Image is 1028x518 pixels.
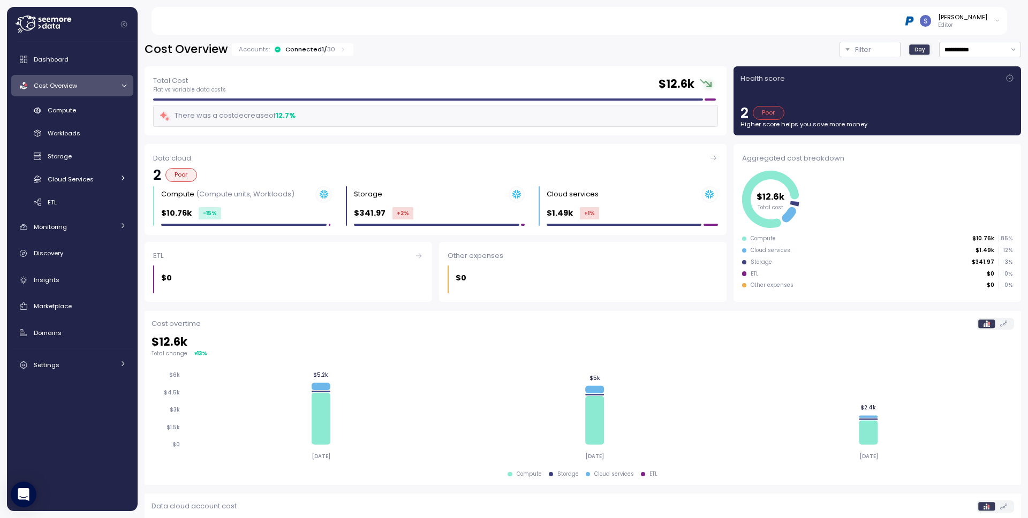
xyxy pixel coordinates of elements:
div: Storage [354,189,382,200]
p: $10.76k [972,235,994,242]
a: Marketplace [11,295,133,317]
p: Flat vs variable data costs [153,86,226,94]
span: Cost Overview [34,81,77,90]
button: Collapse navigation [117,20,131,28]
div: Compute [517,470,542,478]
p: $10.76k [161,207,192,219]
div: Poor [165,168,197,182]
p: $1.49k [547,207,573,219]
p: 2 [740,106,749,120]
div: Other expenses [448,250,718,261]
div: Compute [751,235,776,242]
p: 0 % [999,281,1012,289]
a: ETL [11,193,133,211]
span: Settings [34,361,59,369]
div: 12.7 % [276,110,296,121]
a: Domains [11,322,133,344]
span: Storage [48,152,72,161]
div: Cloud services [547,189,599,200]
p: $0 [456,272,466,284]
span: Insights [34,276,59,284]
p: Accounts: [239,45,270,54]
a: ETL$0 [145,242,432,302]
p: (Compute units, Workloads) [196,189,294,199]
tspan: $6k [169,372,180,379]
span: Discovery [34,249,63,257]
tspan: $5.2k [313,371,328,378]
tspan: $2.4k [860,405,876,412]
p: Filter [855,44,871,55]
div: ETL [649,470,657,478]
p: $0 [987,281,994,289]
p: Total Cost [153,75,226,86]
tspan: $1.5k [167,424,180,431]
button: Filter [840,42,901,57]
a: Storage [11,148,133,165]
span: Dashboard [34,55,69,64]
div: +2 % [392,207,413,219]
tspan: [DATE] [859,453,878,460]
img: 68b03c81eca7ebbb46a2a292.PNG [904,15,915,26]
div: Poor [753,106,784,120]
tspan: $12.6k [757,190,785,202]
p: 85 % [999,235,1012,242]
div: Data cloud [153,153,718,164]
tspan: $5k [589,375,600,382]
p: 0 % [999,270,1012,278]
tspan: $4.5k [164,389,180,396]
a: Insights [11,269,133,291]
div: Other expenses [751,281,793,289]
div: Cloud services [751,247,790,254]
div: ▾ [194,349,207,357]
div: Aggregated cost breakdown [742,153,1012,164]
p: 2 [153,168,161,182]
span: Domains [34,329,62,337]
p: Higher score helps you save more money [740,120,1014,128]
a: Dashboard [11,49,133,70]
p: Total change [152,350,187,357]
div: Compute [161,189,294,200]
tspan: $3k [170,407,180,414]
p: $0 [161,272,172,284]
p: $1.49k [976,247,994,254]
a: Cloud Services [11,170,133,188]
tspan: $0 [172,441,180,448]
span: Monitoring [34,223,67,231]
a: Data cloud2PoorCompute (Compute units, Workloads)$10.76k-15%Storage $341.97+2%Cloud services $1.4... [145,144,727,234]
p: 12 % [999,247,1012,254]
tspan: [DATE] [585,453,604,460]
div: Cloud services [594,470,634,478]
a: Monitoring [11,216,133,238]
div: There was a cost decrease of [159,110,296,122]
div: Storage [557,470,579,478]
span: Day [914,45,925,54]
a: Cost Overview [11,75,133,96]
h2: $ 12.6k [659,77,694,92]
p: Data cloud account cost [152,501,237,512]
tspan: [DATE] [312,453,330,460]
a: Discovery [11,243,133,264]
a: Workloads [11,125,133,142]
div: ETL [153,250,424,261]
span: ETL [48,198,57,207]
p: 3 % [999,258,1012,266]
div: Storage [751,258,772,266]
p: $0 [987,270,994,278]
div: Connected 1 / [285,45,335,54]
p: Health score [740,73,785,84]
div: -15 % [199,207,221,219]
p: $341.97 [354,207,385,219]
div: [PERSON_NAME] [938,13,987,21]
p: 30 [327,45,335,54]
img: ACg8ocLCy7HMj59gwelRyEldAl2GQfy23E10ipDNf0SDYCnD3y85RA=s96-c [920,15,931,26]
div: +1 % [580,207,599,219]
div: 13 % [197,349,207,357]
tspan: Total cost [758,203,784,210]
span: Marketplace [34,302,72,310]
div: Accounts:Connected1/30 [232,43,353,56]
h2: $ 12.6k [152,334,1014,350]
a: Compute [11,102,133,119]
h2: Cost Overview [145,42,228,57]
p: Editor [938,21,987,29]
